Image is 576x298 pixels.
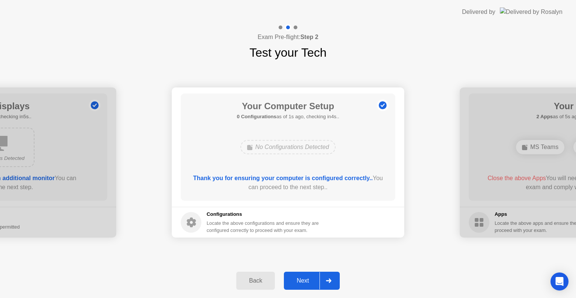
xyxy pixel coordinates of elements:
img: Delivered by Rosalyn [500,8,562,16]
h5: Configurations [207,211,320,218]
div: Open Intercom Messenger [550,272,568,290]
b: Thank you for ensuring your computer is configured correctly.. [193,175,373,181]
h4: Exam Pre-flight: [258,33,318,42]
div: No Configurations Detected [240,140,336,154]
div: You can proceed to the next step.. [192,174,385,192]
b: Step 2 [300,34,318,40]
h5: as of 1s ago, checking in4s.. [237,113,339,120]
div: Locate the above configurations and ensure they are configured correctly to proceed with your exam. [207,220,320,234]
h1: Your Computer Setup [237,99,339,113]
div: Back [238,277,273,284]
h1: Test your Tech [249,44,327,62]
button: Next [284,272,340,290]
b: 0 Configurations [237,114,276,119]
div: Next [286,277,319,284]
button: Back [236,272,275,290]
div: Delivered by [462,8,495,17]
